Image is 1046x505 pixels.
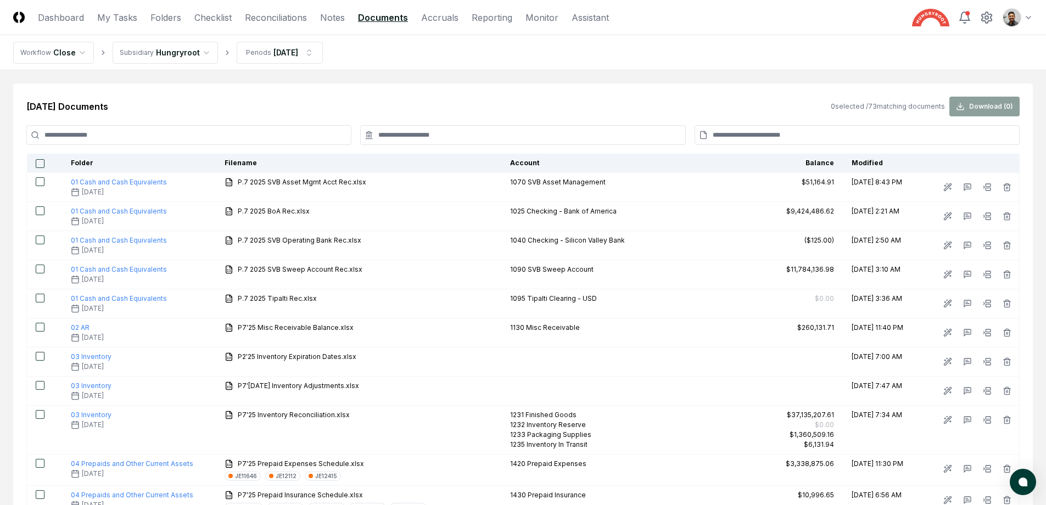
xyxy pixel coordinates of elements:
td: [DATE] 7:34 AM [843,406,920,454]
div: 1095 Tipalti Clearing - USD [510,294,753,304]
a: P7'25 Prepaid Insurance Schedule.xlsx [225,490,427,500]
a: 01 Cash and Cash Equivalents [71,207,167,215]
div: JE12415 [315,472,337,480]
div: Subsidiary [120,48,154,58]
div: 1090 SVB Sweep Account [510,265,753,274]
div: [DATE] [71,333,208,343]
a: P.7 2025 SVB Asset Mgmt Acct Rec.xlsx [225,177,379,187]
div: $260,131.71 [797,323,834,333]
div: $0.00 [815,294,834,304]
div: $6,131.94 [804,440,834,450]
h2: [DATE] Documents [26,100,108,113]
div: [DATE] [71,362,208,372]
a: 01 Cash and Cash Equivalents [71,265,167,273]
div: [DATE] [71,469,208,479]
a: 03 Inventory [71,381,111,390]
td: [DATE] 2:50 AM [843,231,920,260]
a: JE12415 [305,471,341,481]
th: Balance [762,154,842,173]
a: 01 Cash and Cash Equivalents [71,294,167,302]
div: $0.00 [815,420,834,430]
div: Periods [246,48,271,58]
a: 02 AR [71,323,90,332]
a: Dashboard [38,11,84,24]
div: 1235 Inventory In Transit [510,440,753,450]
div: [DATE] [71,304,208,313]
div: [DATE] [71,245,208,255]
div: $9,424,486.62 [786,206,834,216]
img: d09822cc-9b6d-4858-8d66-9570c114c672_eec49429-a748-49a0-a6ec-c7bd01c6482e.png [1003,9,1021,26]
a: 04 Prepaids and Other Current Assets [71,459,193,468]
div: $10,996.65 [798,490,834,500]
div: Workflow [20,48,51,58]
div: 1070 SVB Asset Management [510,177,753,187]
div: [DATE] [71,216,208,226]
div: [DATE] [273,47,298,58]
span: P7'25 Prepaid Insurance Schedule.xlsx [238,490,363,500]
span: P2'25 Inventory Expiration Dates.xlsx [238,352,356,362]
a: 03 Inventory [71,352,111,361]
th: Filename [216,154,501,173]
div: 1130 Misc Receivable [510,323,753,333]
span: P7'25 Misc Receivable Balance.xlsx [238,323,354,333]
span: P7'[DATE] Inventory Adjustments.xlsx [238,381,359,391]
a: Folders [150,11,181,24]
span: P7'25 Inventory Reconciliation.xlsx [238,410,350,420]
div: $37,135,207.61 [787,410,834,420]
div: 1233 Packaging Supplies [510,430,753,440]
td: [DATE] 7:00 AM [843,347,920,377]
span: P.7 2025 BoA Rec.xlsx [238,206,310,216]
th: Account [501,154,762,173]
img: Logo [13,12,25,23]
span: P7'25 Prepaid Expenses Schedule.xlsx [238,459,364,469]
div: JE12112 [276,472,297,480]
span: P.7 2025 Tipalti Rec.xlsx [238,294,317,304]
div: 1232 Inventory Reserve [510,420,753,430]
a: P.7 2025 Tipalti Rec.xlsx [225,294,330,304]
td: [DATE] 8:43 PM [843,173,920,202]
td: [DATE] 11:40 PM [843,318,920,347]
a: P.7 2025 SVB Operating Bank Rec.xlsx [225,235,374,245]
a: Reconciliations [245,11,307,24]
a: Assistant [572,11,609,24]
div: 1025 Checking - Bank of America [510,206,753,216]
div: 1430 Prepaid Insurance [510,490,753,500]
a: 01 Cash and Cash Equivalents [71,236,167,244]
a: JE12112 [265,471,300,481]
td: [DATE] 3:36 AM [843,289,920,318]
a: P7'25 Inventory Reconciliation.xlsx [225,410,363,420]
a: Notes [320,11,345,24]
a: P7'25 Misc Receivable Balance.xlsx [225,323,367,333]
nav: breadcrumb [13,42,323,64]
a: Reporting [472,11,512,24]
a: 04 Prepaids and Other Current Assets [71,491,193,499]
div: $3,338,875.06 [786,459,834,469]
a: 03 Inventory [71,411,111,419]
div: [DATE] [71,274,208,284]
button: atlas-launcher [1010,469,1036,495]
div: 1420 Prepaid Expenses [510,459,753,469]
a: P2'25 Inventory Expiration Dates.xlsx [225,352,370,362]
div: 1231 Finished Goods [510,410,753,420]
th: Folder [62,154,216,173]
td: [DATE] 7:47 AM [843,377,920,406]
div: $11,784,136.98 [786,265,834,274]
a: Documents [358,11,408,24]
div: 1040 Checking - Silicon Valley Bank [510,235,753,245]
span: P.7 2025 SVB Operating Bank Rec.xlsx [238,235,361,245]
div: 0 selected / 73 matching documents [831,102,945,111]
div: JE11646 [235,472,257,480]
a: 01 Cash and Cash Equivalents [71,178,167,186]
div: [DATE] [71,391,208,401]
a: P7'25 Prepaid Expenses Schedule.xlsx [225,459,377,469]
a: P.7 2025 SVB Sweep Account Rec.xlsx [225,265,376,274]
